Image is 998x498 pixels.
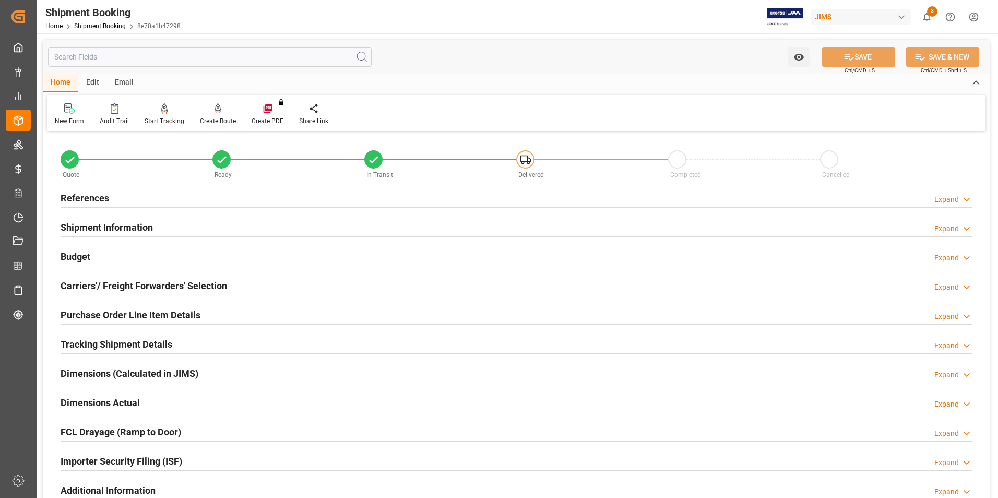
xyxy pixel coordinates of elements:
[934,340,959,351] div: Expand
[61,337,172,351] h2: Tracking Shipment Details
[934,311,959,322] div: Expand
[61,396,140,410] h2: Dimensions Actual
[934,457,959,468] div: Expand
[299,116,328,126] div: Share Link
[906,47,979,67] button: SAVE & NEW
[822,171,850,179] span: Cancelled
[61,366,198,381] h2: Dimensions (Calculated in JIMS)
[74,22,126,30] a: Shipment Booking
[78,74,107,92] div: Edit
[48,47,372,67] input: Search Fields
[921,66,967,74] span: Ctrl/CMD + Shift + S
[61,454,182,468] h2: Importer Security Filing (ISF)
[43,74,78,92] div: Home
[822,47,895,67] button: SAVE
[845,66,875,74] span: Ctrl/CMD + S
[670,171,701,179] span: Completed
[934,370,959,381] div: Expand
[767,8,803,26] img: Exertis%20JAM%20-%20Email%20Logo.jpg_1722504956.jpg
[200,116,236,126] div: Create Route
[61,279,227,293] h2: Carriers'/ Freight Forwarders' Selection
[934,282,959,293] div: Expand
[915,5,938,29] button: show 3 new notifications
[811,7,915,27] button: JIMS
[145,116,184,126] div: Start Tracking
[788,47,810,67] button: open menu
[215,171,232,179] span: Ready
[61,220,153,234] h2: Shipment Information
[107,74,141,92] div: Email
[934,487,959,497] div: Expand
[61,308,200,322] h2: Purchase Order Line Item Details
[518,171,544,179] span: Delivered
[61,425,181,439] h2: FCL Drayage (Ramp to Door)
[934,194,959,205] div: Expand
[927,6,937,17] span: 3
[61,483,156,497] h2: Additional Information
[934,223,959,234] div: Expand
[45,22,63,30] a: Home
[61,250,90,264] h2: Budget
[934,428,959,439] div: Expand
[934,253,959,264] div: Expand
[61,191,109,205] h2: References
[55,116,84,126] div: New Form
[45,5,181,20] div: Shipment Booking
[938,5,962,29] button: Help Center
[811,9,911,25] div: JIMS
[366,171,393,179] span: In-Transit
[934,399,959,410] div: Expand
[63,171,79,179] span: Quote
[100,116,129,126] div: Audit Trail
